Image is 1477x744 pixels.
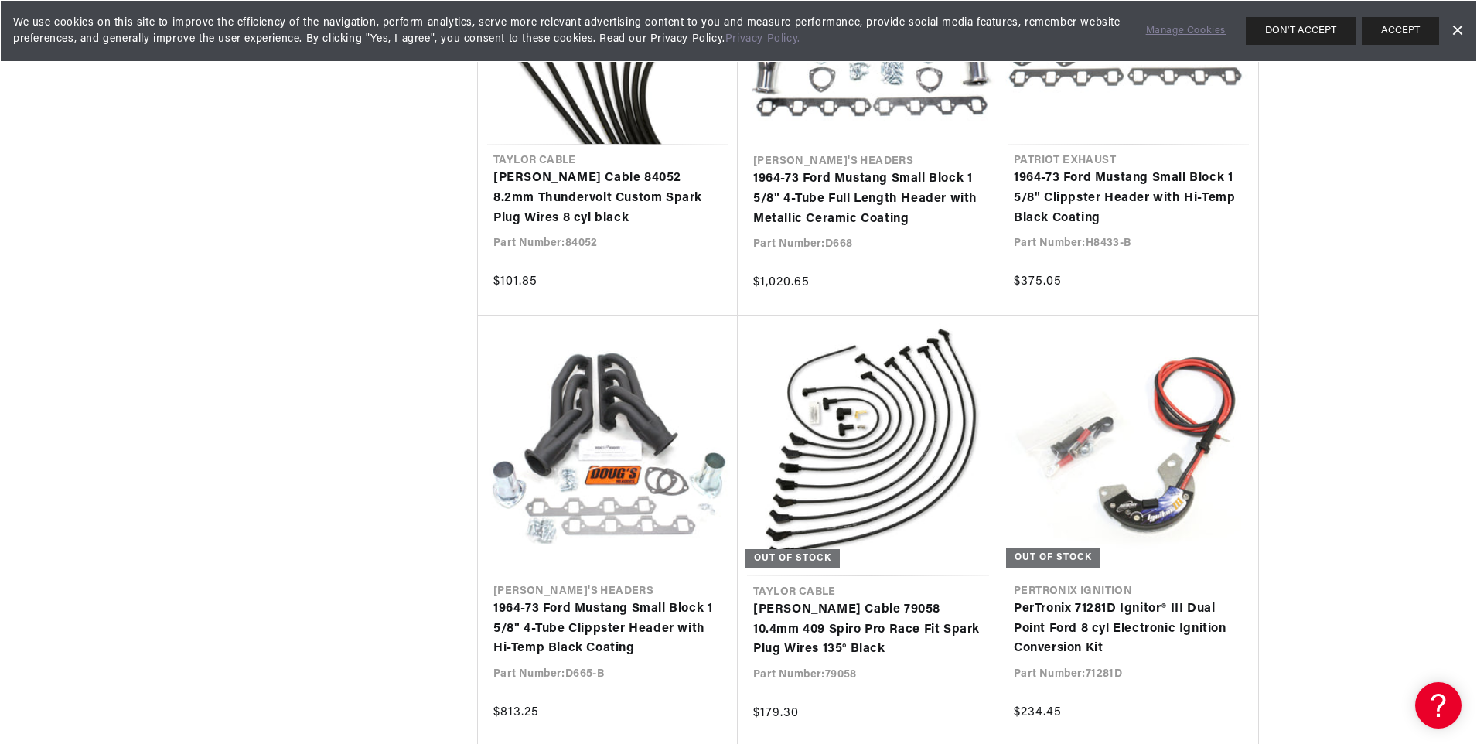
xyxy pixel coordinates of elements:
a: Dismiss Banner [1445,19,1468,43]
a: PerTronix 71281D Ignitor® III Dual Point Ford 8 cyl Electronic Ignition Conversion Kit [1014,599,1243,659]
a: [PERSON_NAME] Cable 84052 8.2mm Thundervolt Custom Spark Plug Wires 8 cyl black [493,169,722,228]
button: DON'T ACCEPT [1246,17,1356,45]
a: [PERSON_NAME] Cable 79058 10.4mm 409 Spiro Pro Race Fit Spark Plug Wires 135° Black [753,600,983,660]
a: Privacy Policy. [725,33,800,45]
a: 1964-73 Ford Mustang Small Block 1 5/8" 4-Tube Full Length Header with Metallic Ceramic Coating [753,169,983,229]
a: 1964-73 Ford Mustang Small Block 1 5/8" 4-Tube Clippster Header with Hi-Temp Black Coating [493,599,722,659]
a: Manage Cookies [1146,23,1226,39]
span: We use cookies on this site to improve the efficiency of the navigation, perform analytics, serve... [13,15,1124,47]
button: ACCEPT [1362,17,1439,45]
a: 1964-73 Ford Mustang Small Block 1 5/8" Clippster Header with Hi-Temp Black Coating [1014,169,1243,228]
